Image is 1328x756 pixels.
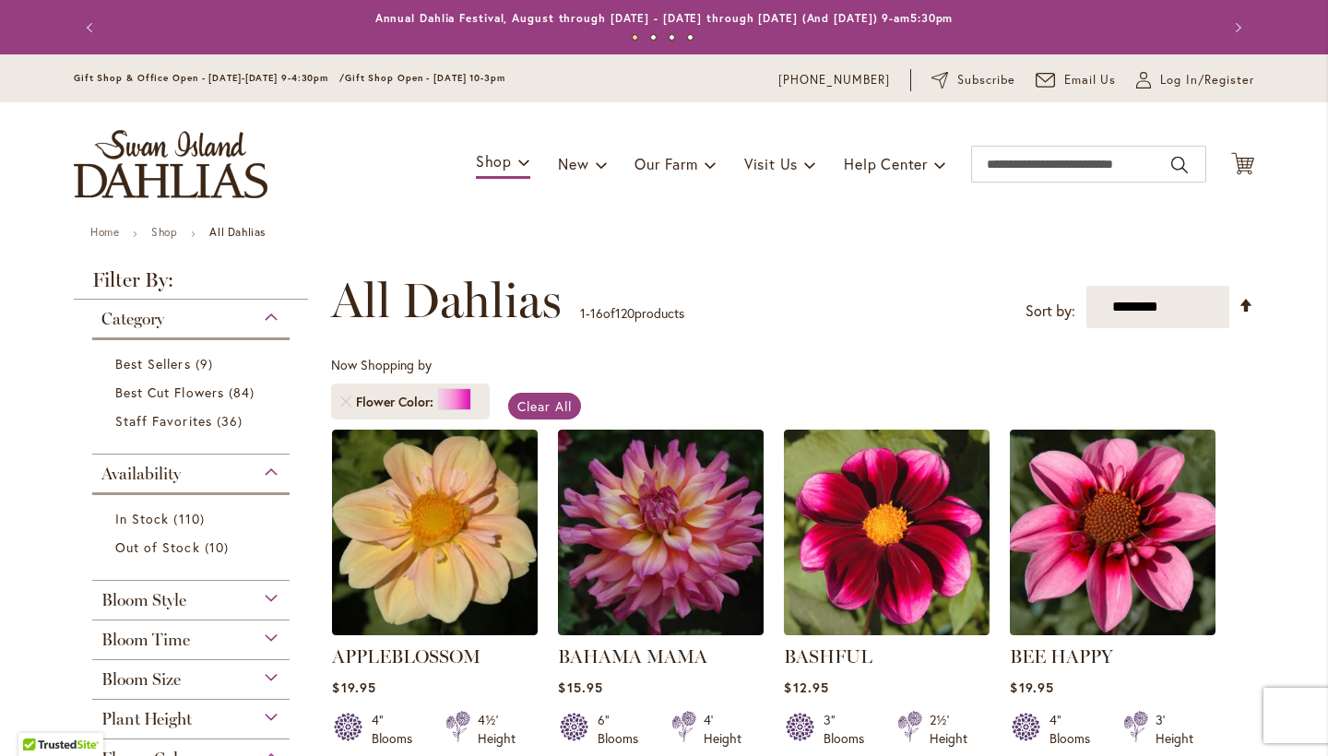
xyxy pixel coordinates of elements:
[1217,9,1254,46] button: Next
[704,711,741,748] div: 4' Height
[778,71,890,89] a: [PHONE_NUMBER]
[476,151,512,171] span: Shop
[558,430,764,635] img: Bahama Mama
[844,154,928,173] span: Help Center
[115,355,191,372] span: Best Sellers
[824,711,875,748] div: 3" Blooms
[1010,645,1113,667] a: BEE HAPPY
[345,72,505,84] span: Gift Shop Open - [DATE] 10-3pm
[209,225,266,239] strong: All Dahlias
[931,71,1015,89] a: Subscribe
[508,393,581,419] a: Clear All
[1049,711,1101,748] div: 4" Blooms
[90,225,119,239] a: Home
[784,679,828,696] span: $12.95
[101,630,190,650] span: Bloom Time
[1156,711,1193,748] div: 3' Height
[1064,71,1117,89] span: Email Us
[558,154,588,173] span: New
[229,383,259,402] span: 84
[650,34,657,41] button: 2 of 4
[1160,71,1254,89] span: Log In/Register
[115,354,271,373] a: Best Sellers
[332,430,538,635] img: APPLEBLOSSOM
[784,645,872,667] a: BASHFUL
[957,71,1015,89] span: Subscribe
[74,9,111,46] button: Previous
[580,304,586,322] span: 1
[115,412,212,430] span: Staff Favorites
[332,645,480,667] a: APPLEBLOSSOM
[356,393,438,411] span: Flower Color
[634,154,697,173] span: Our Farm
[115,509,271,528] a: In Stock 110
[598,711,649,748] div: 6" Blooms
[332,621,538,639] a: APPLEBLOSSOM
[744,154,798,173] span: Visit Us
[115,510,169,527] span: In Stock
[784,621,990,639] a: BASHFUL
[1036,71,1117,89] a: Email Us
[1136,71,1254,89] a: Log In/Register
[558,679,602,696] span: $15.95
[101,709,192,729] span: Plant Height
[375,11,954,25] a: Annual Dahlia Festival, August through [DATE] - [DATE] through [DATE] (And [DATE]) 9-am5:30pm
[101,464,181,484] span: Availability
[615,304,634,322] span: 120
[74,270,308,300] strong: Filter By:
[340,396,351,408] a: Remove Flower Color Pink
[205,537,233,557] span: 10
[930,711,967,748] div: 2½' Height
[101,590,186,610] span: Bloom Style
[115,411,271,431] a: Staff Favorites
[115,383,271,402] a: Best Cut Flowers
[1010,679,1053,696] span: $19.95
[687,34,694,41] button: 4 of 4
[115,537,271,557] a: Out of Stock 10
[1010,621,1215,639] a: BEE HAPPY
[632,34,638,41] button: 1 of 4
[517,397,572,415] span: Clear All
[1010,430,1215,635] img: BEE HAPPY
[74,72,345,84] span: Gift Shop & Office Open - [DATE]-[DATE] 9-4:30pm /
[590,304,603,322] span: 16
[372,711,423,748] div: 4" Blooms
[74,130,267,198] a: store logo
[558,645,707,667] a: BAHAMA MAMA
[332,679,375,696] span: $19.95
[196,354,218,373] span: 9
[331,273,562,328] span: All Dahlias
[580,299,684,328] p: - of products
[558,621,764,639] a: Bahama Mama
[478,711,516,748] div: 4½' Height
[173,509,208,528] span: 110
[151,225,177,239] a: Shop
[331,356,432,373] span: Now Shopping by
[217,411,247,431] span: 36
[784,430,990,635] img: BASHFUL
[101,669,181,690] span: Bloom Size
[115,538,200,556] span: Out of Stock
[101,309,164,329] span: Category
[1026,294,1075,328] label: Sort by:
[669,34,675,41] button: 3 of 4
[14,691,65,742] iframe: Launch Accessibility Center
[115,384,224,401] span: Best Cut Flowers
